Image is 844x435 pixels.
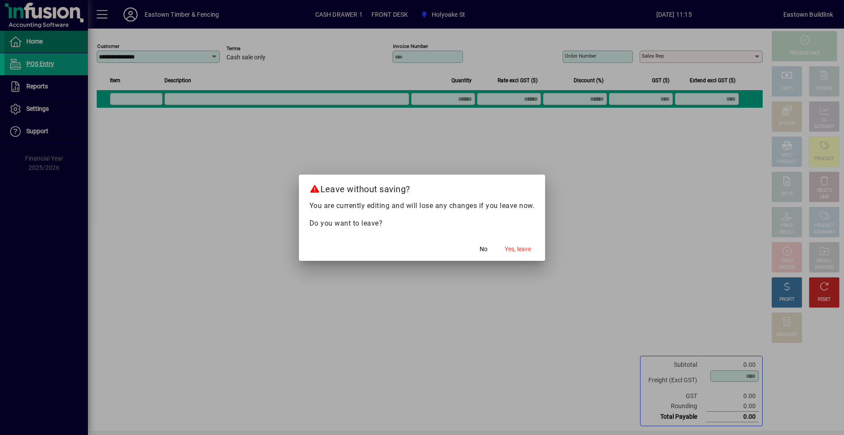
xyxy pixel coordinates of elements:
[309,218,535,229] p: Do you want to leave?
[505,245,531,254] span: Yes, leave
[480,245,487,254] span: No
[501,241,535,257] button: Yes, leave
[469,241,498,257] button: No
[309,201,535,211] p: You are currently editing and will lose any changes if you leave now.
[299,175,546,200] h2: Leave without saving?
